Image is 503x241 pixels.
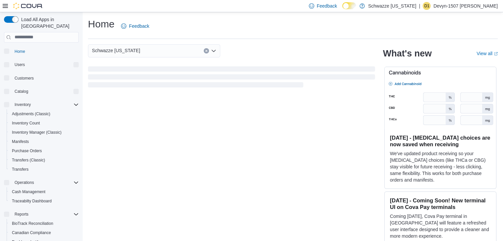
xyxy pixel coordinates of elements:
[129,23,149,29] span: Feedback
[211,48,216,53] button: Open list of options
[342,9,343,10] span: Dark Mode
[1,87,81,96] button: Catalog
[88,17,114,31] h1: Home
[12,210,79,218] span: Reports
[390,213,491,239] p: Coming [DATE], Cova Pay terminal in [GEOGRAPHIC_DATA] will feature a refreshed user interface des...
[9,220,56,227] a: BioTrack Reconciliation
[9,156,48,164] a: Transfers (Classic)
[7,187,81,196] button: Cash Management
[12,74,79,82] span: Customers
[7,119,81,128] button: Inventory Count
[9,188,79,196] span: Cash Management
[1,47,81,56] button: Home
[1,178,81,187] button: Operations
[12,101,33,109] button: Inventory
[12,101,79,109] span: Inventory
[9,197,54,205] a: Traceabilty Dashboard
[12,230,51,235] span: Canadian Compliance
[9,138,31,146] a: Manifests
[12,167,28,172] span: Transfers
[12,179,79,187] span: Operations
[7,219,81,228] button: BioTrack Reconciliation
[477,51,498,56] a: View allExternal link
[1,60,81,69] button: Users
[9,165,31,173] a: Transfers
[423,2,431,10] div: Devyn-1507 Moye
[1,73,81,83] button: Customers
[12,74,36,82] a: Customers
[9,229,79,237] span: Canadian Compliance
[1,100,81,109] button: Inventory
[9,110,53,118] a: Adjustments (Classic)
[7,228,81,237] button: Canadian Compliance
[15,180,34,185] span: Operations
[7,155,81,165] button: Transfers (Classic)
[19,16,79,29] span: Load All Apps in [GEOGRAPHIC_DATA]
[9,147,79,155] span: Purchase Orders
[433,2,498,10] p: Devyn-1507 [PERSON_NAME]
[9,229,54,237] a: Canadian Compliance
[494,52,498,56] svg: External link
[12,198,52,204] span: Traceabilty Dashboard
[317,3,337,9] span: Feedback
[9,156,79,164] span: Transfers (Classic)
[9,119,79,127] span: Inventory Count
[9,110,79,118] span: Adjustments (Classic)
[12,179,37,187] button: Operations
[7,165,81,174] button: Transfers
[419,2,420,10] p: |
[15,89,28,94] span: Catalog
[92,47,140,54] span: Schwazze [US_STATE]
[12,189,45,194] span: Cash Management
[390,134,491,148] h3: [DATE] - [MEDICAL_DATA] choices are now saved when receiving
[12,120,40,126] span: Inventory Count
[204,48,209,53] button: Clear input
[424,2,429,10] span: D1
[9,128,64,136] a: Inventory Manager (Classic)
[12,130,62,135] span: Inventory Manager (Classic)
[9,147,45,155] a: Purchase Orders
[12,61,79,69] span: Users
[390,150,491,183] p: We've updated product receiving so your [MEDICAL_DATA] choices (like THCa or CBG) stay visible fo...
[7,137,81,146] button: Manifests
[12,61,27,69] button: Users
[1,210,81,219] button: Reports
[15,62,25,67] span: Users
[7,109,81,119] button: Adjustments (Classic)
[12,139,29,144] span: Manifests
[9,119,43,127] a: Inventory Count
[15,102,31,107] span: Inventory
[368,2,416,10] p: Schwazze [US_STATE]
[7,128,81,137] button: Inventory Manager (Classic)
[12,111,50,117] span: Adjustments (Classic)
[12,87,79,95] span: Catalog
[12,221,53,226] span: BioTrack Reconciliation
[15,212,28,217] span: Reports
[15,76,34,81] span: Customers
[9,188,48,196] a: Cash Management
[9,220,79,227] span: BioTrack Reconciliation
[342,2,356,9] input: Dark Mode
[12,210,31,218] button: Reports
[390,197,491,210] h3: [DATE] - Coming Soon! New terminal UI on Cova Pay terminals
[15,49,25,54] span: Home
[12,157,45,163] span: Transfers (Classic)
[7,146,81,155] button: Purchase Orders
[12,148,42,154] span: Purchase Orders
[12,47,79,55] span: Home
[12,87,31,95] button: Catalog
[12,48,28,55] a: Home
[9,197,79,205] span: Traceabilty Dashboard
[88,68,375,89] span: Loading
[9,128,79,136] span: Inventory Manager (Classic)
[13,3,43,9] img: Cova
[9,165,79,173] span: Transfers
[7,196,81,206] button: Traceabilty Dashboard
[383,48,432,59] h2: What's new
[118,19,152,33] a: Feedback
[9,138,79,146] span: Manifests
